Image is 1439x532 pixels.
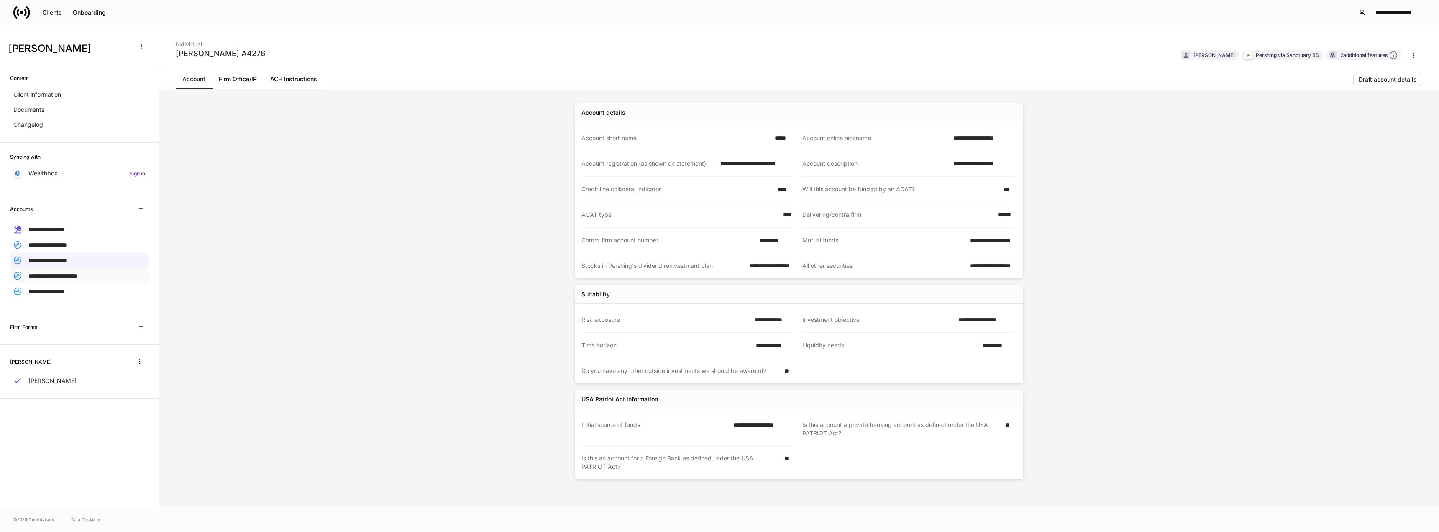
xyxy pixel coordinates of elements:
[581,367,779,375] div: Do you have any other outside investments we should be aware of?
[10,117,149,132] a: Changelog
[264,69,324,89] a: ACH Instructions
[8,42,129,55] h3: [PERSON_NAME]
[581,134,770,142] div: Account short name
[1193,51,1235,59] div: [PERSON_NAME]
[10,87,149,102] a: Client information
[581,421,728,437] div: Initial source of funds
[802,159,948,168] div: Account description
[581,290,610,298] div: Suitability
[581,211,778,219] div: ACAT type
[802,185,998,193] div: Will this account be funded by an ACAT?
[802,236,965,244] div: Mutual funds
[1256,51,1319,59] div: Pershing via Sanctuary BD
[10,102,149,117] a: Documents
[129,170,145,177] h6: Sign in
[802,341,978,350] div: Liquidity needs
[581,316,749,324] div: Risk exposure
[71,516,102,523] a: Data Disclaimer
[581,341,751,350] div: Time horizon
[176,49,265,59] div: [PERSON_NAME] A4276
[581,185,773,193] div: Credit line collateral indicator
[802,134,948,142] div: Account online nickname
[10,323,37,331] h6: Firm Forms
[10,153,41,161] h6: Syncing with
[28,169,58,177] p: Wealthbox
[28,377,77,385] p: [PERSON_NAME]
[581,454,779,471] div: Is this an account for a Foreign Bank as defined under the USA PATRIOT Act?
[10,358,51,366] h6: [PERSON_NAME]
[1353,73,1422,86] button: Draft account details
[176,35,265,49] div: Individual
[37,6,67,19] button: Clients
[13,105,44,114] p: Documents
[1359,77,1417,82] div: Draft account details
[802,421,1000,437] div: Is this account a private banking account as defined under the USA PATRIOT Act?
[802,211,993,219] div: Delivering/contra firm
[10,205,33,213] h6: Accounts
[13,90,61,99] p: Client information
[13,121,43,129] p: Changelog
[10,74,29,82] h6: Content
[1340,51,1398,60] div: 2 additional features
[581,262,744,270] div: Stocks in Pershing's dividend reinvestment plan
[581,159,715,168] div: Account registration (as shown on statement)
[10,166,149,181] a: WealthboxSign in
[73,10,106,15] div: Onboarding
[212,69,264,89] a: Firm Office/IP
[802,316,953,324] div: Investment objective
[581,236,754,244] div: Contra firm account number
[802,262,965,270] div: All other securities
[581,108,625,117] div: Account details
[10,373,149,388] a: [PERSON_NAME]
[581,395,658,403] div: USA Patriot Act information
[42,10,62,15] div: Clients
[176,69,212,89] a: Account
[67,6,111,19] button: Onboarding
[13,516,54,523] span: © 2025 OneAdvisory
